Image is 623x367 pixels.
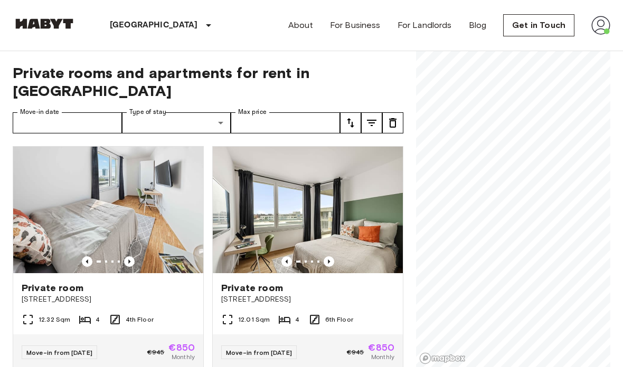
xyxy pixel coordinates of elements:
[129,108,166,117] label: Type of stay
[13,64,403,100] span: Private rooms and apartments for rent in [GEOGRAPHIC_DATA]
[288,19,313,32] a: About
[382,112,403,133] button: tune
[124,256,135,267] button: Previous image
[213,147,403,273] img: Marketing picture of unit DE-02-021-002-02HF
[221,294,394,305] span: [STREET_ADDRESS]
[22,282,83,294] span: Private room
[172,352,195,362] span: Monthly
[361,112,382,133] button: tune
[82,256,92,267] button: Previous image
[147,347,165,357] span: €945
[324,256,334,267] button: Previous image
[419,352,466,364] a: Mapbox logo
[13,112,122,133] input: Choose date
[591,16,610,35] img: avatar
[503,14,574,36] a: Get in Touch
[26,349,92,356] span: Move-in from [DATE]
[20,108,59,117] label: Move-in date
[221,282,283,294] span: Private room
[126,315,154,324] span: 4th Floor
[238,108,267,117] label: Max price
[368,343,394,352] span: €850
[398,19,452,32] a: For Landlords
[39,315,70,324] span: 12.32 Sqm
[13,18,76,29] img: Habyt
[281,256,292,267] button: Previous image
[330,19,381,32] a: For Business
[22,294,195,305] span: [STREET_ADDRESS]
[226,349,292,356] span: Move-in from [DATE]
[238,315,270,324] span: 12.01 Sqm
[371,352,394,362] span: Monthly
[347,347,364,357] span: €945
[96,315,100,324] span: 4
[325,315,353,324] span: 6th Floor
[295,315,299,324] span: 4
[110,19,198,32] p: [GEOGRAPHIC_DATA]
[168,343,195,352] span: €850
[469,19,487,32] a: Blog
[13,147,203,273] img: Marketing picture of unit DE-02-022-003-03HF
[340,112,361,133] button: tune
